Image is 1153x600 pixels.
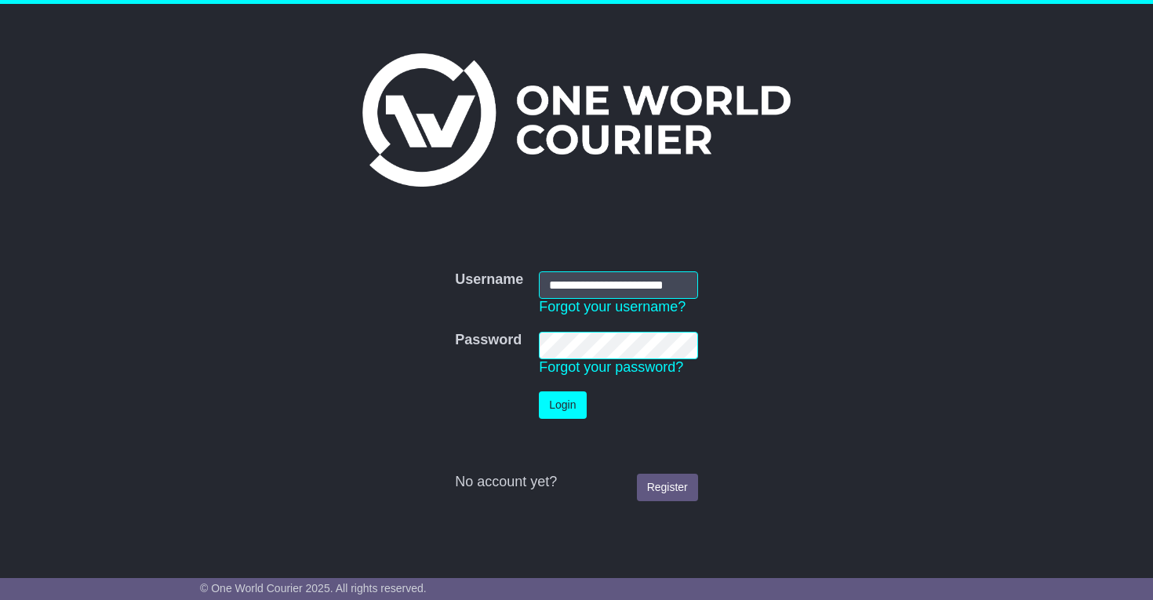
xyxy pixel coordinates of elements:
[455,271,523,289] label: Username
[200,582,427,595] span: © One World Courier 2025. All rights reserved.
[539,359,683,375] a: Forgot your password?
[362,53,791,187] img: One World
[637,474,698,501] a: Register
[539,391,586,419] button: Login
[455,474,698,491] div: No account yet?
[539,299,686,315] a: Forgot your username?
[455,332,522,349] label: Password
